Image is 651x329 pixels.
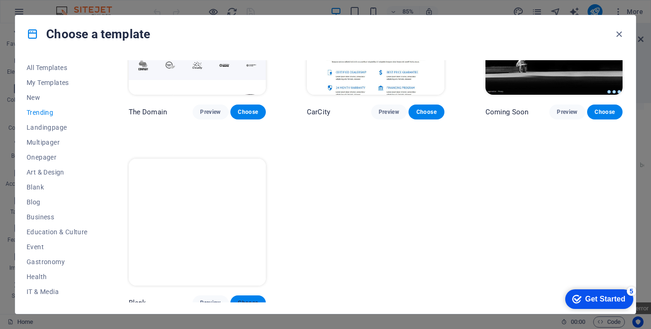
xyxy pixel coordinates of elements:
button: All Templates [27,60,88,75]
span: Health [27,273,88,280]
img: Blank [129,159,266,285]
a: Skip to main content [4,4,66,12]
button: Landingpage [27,120,88,135]
span: All Templates [27,64,88,71]
iframe: To enrich screen reader interactions, please activate Accessibility in Grammarly extension settings [558,285,637,313]
span: Preview [379,108,399,116]
p: CarCity [307,107,330,117]
span: New [27,94,88,101]
button: Choose [587,105,623,119]
button: Preview [549,105,585,119]
span: Multipager [27,139,88,146]
span: Paste clipboard [229,53,280,66]
button: Preview [193,295,228,310]
span: Education & Culture [27,228,88,236]
span: Blog [27,198,88,206]
span: Preview [200,299,221,307]
span: Trending [27,109,88,116]
span: Gastronomy [27,258,88,266]
span: Choose [416,108,436,116]
span: Blank [27,183,88,191]
span: Preview [557,108,577,116]
p: Coming Soon [485,107,529,117]
span: My Templates [27,79,88,86]
button: Choose [230,105,266,119]
button: New [27,90,88,105]
button: IT & Media [27,284,88,299]
button: Choose [230,295,266,310]
button: Multipager [27,135,88,150]
button: Preview [193,105,228,119]
button: Onepager [27,150,88,165]
button: Legal & Finance [27,299,88,314]
span: Art & Design [27,168,88,176]
h4: Choose a template [27,27,150,42]
span: Landingpage [27,124,88,131]
button: Choose [409,105,444,119]
span: IT & Media [27,288,88,295]
button: Art & Design [27,165,88,180]
button: My Templates [27,75,88,90]
span: Onepager [27,154,88,161]
button: Education & Culture [27,224,88,239]
span: Choose [238,299,258,307]
button: Blank [27,180,88,195]
button: Business [27,210,88,224]
p: Blank [129,298,146,308]
span: Preview [200,108,221,116]
span: Choose [595,108,615,116]
button: Event [27,239,88,254]
span: Business [27,213,88,221]
button: Trending [27,105,88,120]
div: Drop content here [4,12,455,78]
p: The Domain [129,107,167,117]
button: Blog [27,195,88,210]
span: Event [27,243,88,251]
button: Health [27,269,88,284]
span: Choose [238,108,258,116]
button: Preview [371,105,407,119]
span: Add elements [179,53,225,66]
button: Gastronomy [27,254,88,269]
